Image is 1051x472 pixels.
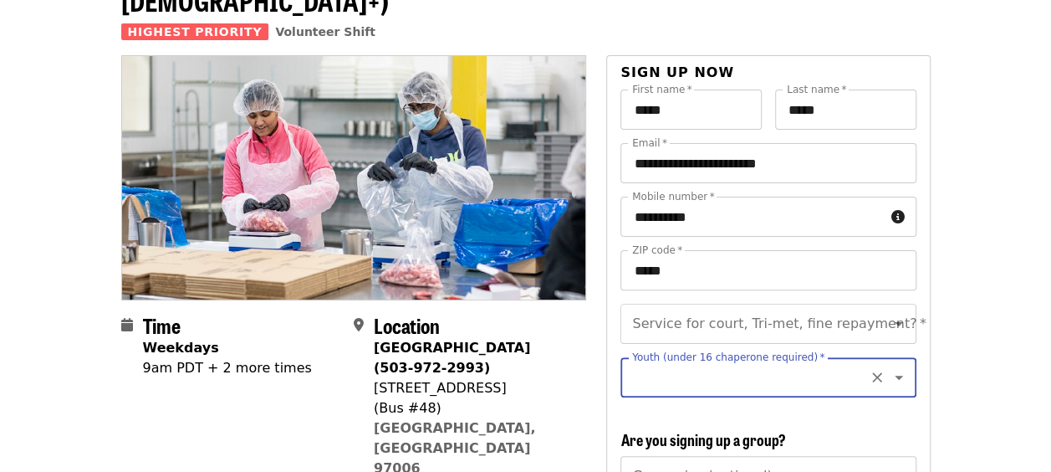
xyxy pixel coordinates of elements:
[620,250,916,290] input: ZIP code
[632,352,824,362] label: Youth (under 16 chaperone required)
[891,209,905,225] i: circle-info icon
[275,25,375,38] a: Volunteer Shift
[122,56,586,299] img: July/Aug/Sept - Beaverton: Repack/Sort (age 10+) organized by Oregon Food Bank
[865,366,889,389] button: Clear
[354,317,364,333] i: map-marker-alt icon
[620,197,884,237] input: Mobile number
[887,366,911,389] button: Open
[775,90,916,130] input: Last name
[143,310,181,340] span: Time
[620,90,762,130] input: First name
[143,358,312,378] div: 9am PDT + 2 more times
[632,138,667,148] label: Email
[374,340,530,376] strong: [GEOGRAPHIC_DATA] (503-972-2993)
[374,398,573,418] div: (Bus #48)
[121,23,269,40] span: Highest Priority
[632,245,682,255] label: ZIP code
[887,312,911,336] button: Open
[620,143,916,183] input: Email
[374,378,573,398] div: [STREET_ADDRESS]
[374,310,440,340] span: Location
[620,64,734,80] span: Sign up now
[143,340,219,356] strong: Weekdays
[632,85,692,95] label: First name
[787,85,846,95] label: Last name
[620,428,785,450] span: Are you signing up a group?
[121,317,133,333] i: calendar icon
[632,192,714,202] label: Mobile number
